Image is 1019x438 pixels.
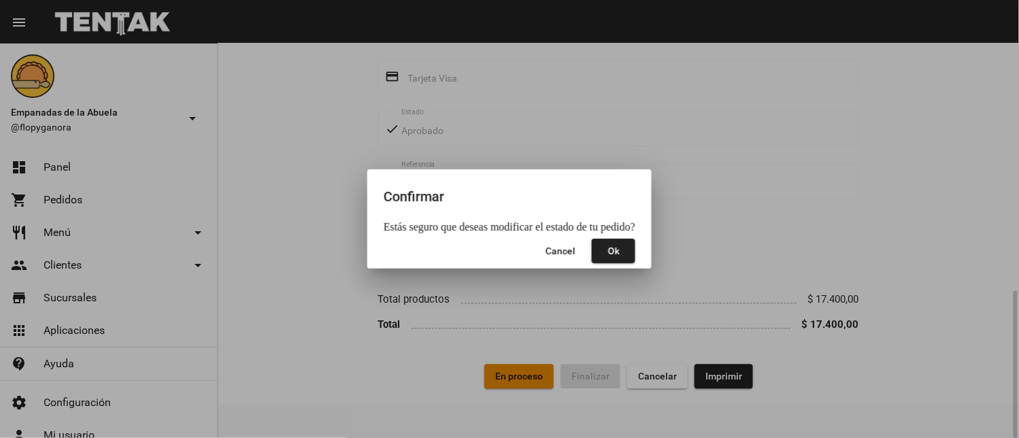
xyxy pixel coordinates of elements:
[608,246,620,256] span: Ok
[535,239,586,263] button: Close dialog
[367,221,652,233] mat-dialog-content: Estás seguro que deseas modificar el estado de tu pedido?
[384,186,635,207] h2: Confirmar
[546,246,575,256] span: Cancel
[592,239,635,263] button: Close dialog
